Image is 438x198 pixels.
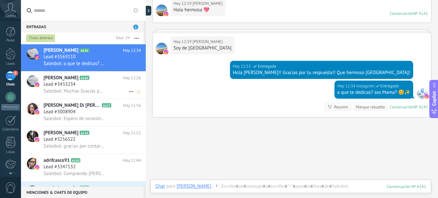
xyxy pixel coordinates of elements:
span: Copilot [431,91,437,106]
span: para [166,183,175,190]
div: Soy de [GEOGRAPHIC_DATA] [174,45,232,51]
a: avataricon[PERSON_NAME]A141Hoy 12:34Lead #3569110Salesbot: a que te dedicas? sos Mama? 😊✨ [21,44,146,71]
span: Angelica Andrea Torreblanca Dotte [156,5,167,16]
div: Mostrar [145,6,151,16]
a: avatariconadrifcasco91A150Hoy 11:44Lead #3347132Salesbot: Comprendo [PERSON_NAME], te fuiste por ... [21,154,146,181]
img: icon [35,82,39,87]
button: Más [130,32,144,44]
img: icon [35,137,39,142]
div: Menciones & Chats de equipo [21,186,144,198]
div: Listas [1,150,20,154]
a: avataricon[PERSON_NAME] Di [PERSON_NAME]A127Hoy 11:56Lead #3008904Salesbot: Espero de corazón que... [21,99,146,126]
img: instagram.svg [164,50,168,54]
img: instagram.svg [164,12,168,16]
span: Angelica Andrea Torreblanca Dotte [156,43,167,54]
div: Hoy 12:19 [174,38,193,45]
span: Hoy 12:26 [123,75,141,81]
span: Lead #3347132 [44,164,75,170]
div: Angelica Andrea Torreblanca Dotte [176,183,211,189]
div: Marque resuelto [356,104,385,110]
a: avataricon[PERSON_NAME]A134Hoy 11:52Lead #3256522Salesbot: gracias por contarme sole, que signifi... [21,126,146,154]
span: A134 [80,131,89,135]
span: Salesbot: Espero de corazón que todo lo que compartimos en esta página pueda ayudarte a encontrar... [44,115,105,122]
span: Entregado [258,63,276,70]
span: Lead #3256522 [44,136,75,143]
span: Angelica Andrea Torreblanca Dotte [193,38,223,45]
span: Instagram [416,87,428,99]
span: gatubela_negrita [44,185,79,191]
span: [PERSON_NAME] Di [PERSON_NAME] [44,102,101,109]
span: Hoy 11:44 [123,157,141,164]
div: Chats abiertos [26,34,55,42]
div: Hola hermosa 💖 [174,7,223,13]
div: Entradas [21,21,144,32]
span: Cuenta [5,14,16,18]
div: 141 [387,184,426,189]
span: Entregado [381,83,399,89]
span: 1 [133,25,138,29]
span: Salesbot: gracias por contarme sole, que significa para vos ser una mama con dolor? [44,143,105,149]
img: icon [35,55,39,60]
div: Hola [PERSON_NAME]!! Gracias por tu respuesta!! Que hermoso [GEOGRAPHIC_DATA]! [233,70,410,76]
span: Lead #3569110 [44,54,75,60]
div: a que te dedicas? sos Mama? 😊✨ [337,89,410,96]
div: № A141 [413,104,428,110]
div: WhatsApp [1,104,20,110]
div: Calendario [1,127,20,132]
span: Hoy 11:56 [123,102,141,109]
a: avataricon[PERSON_NAME]A164Hoy 12:26Lead #3433234Salesbot: Muchas Gracias por tu respuesta! ✨Cont... [21,71,146,99]
span: A141 [80,48,89,52]
span: Lead #3433234 [44,81,75,88]
span: adrifcasco91 [44,157,70,164]
span: Hoy 11:52 [123,130,141,136]
span: [PERSON_NAME] [44,47,78,54]
span: 1 [13,71,18,76]
div: Conversación [390,11,413,16]
span: Hoy 12:34 [123,47,141,54]
span: : [211,183,212,190]
img: instagram.svg [424,94,429,99]
img: icon [35,110,39,115]
div: Hoy 12:34 [337,83,356,89]
span: [PERSON_NAME] [44,130,78,136]
span: Hoy 11:21 [123,185,141,191]
div: Resumir [334,104,348,110]
span: Salesbot: a que te dedicas? sos Mama? 😊✨ [44,60,105,67]
span: [PERSON_NAME] [44,75,78,81]
span: Instagram [356,83,374,89]
span: A164 [80,76,89,80]
span: A163 [80,186,89,190]
img: icon [35,165,39,170]
span: Angelica Andrea Torreblanca Dotte [193,0,223,7]
span: A127 [102,103,111,107]
span: Salesbot: Comprendo [PERSON_NAME], te fuiste por qué necesitabas irte? [44,170,105,177]
div: Panel [1,38,20,43]
span: A150 [71,158,80,162]
div: Hoy 12:33 [233,63,252,70]
div: Conversación [390,104,413,110]
div: № A141 [413,11,428,16]
div: Hoy 12:19 [174,0,193,7]
span: Lead #3008904 [44,109,75,115]
div: Chats [1,82,20,87]
div: Leads [1,62,20,66]
span: Salesbot: Muchas Gracias por tu respuesta! ✨Contame [PERSON_NAME] ¿sentís en este momento la nece... [44,88,105,94]
div: Total: 29 [113,35,130,41]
